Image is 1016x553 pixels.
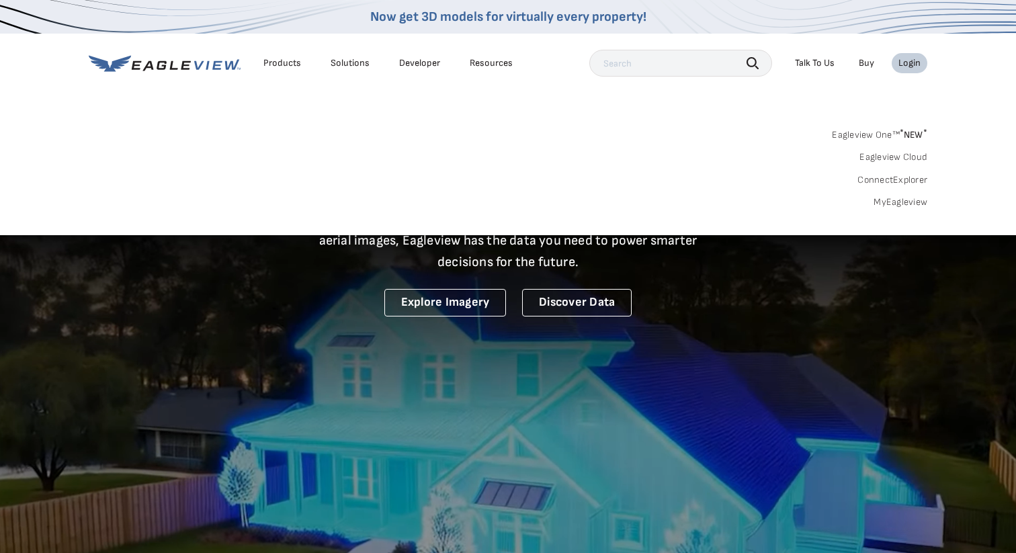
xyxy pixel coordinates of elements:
[589,50,772,77] input: Search
[331,57,370,69] div: Solutions
[370,9,646,25] a: Now get 3D models for virtually every property!
[399,57,440,69] a: Developer
[859,151,927,163] a: Eagleview Cloud
[898,57,921,69] div: Login
[470,57,513,69] div: Resources
[795,57,835,69] div: Talk To Us
[874,196,927,208] a: MyEagleview
[857,174,927,186] a: ConnectExplorer
[832,125,927,140] a: Eagleview One™*NEW*
[859,57,874,69] a: Buy
[522,289,632,316] a: Discover Data
[302,208,714,273] p: A new era starts here. Built on more than 3.5 billion high-resolution aerial images, Eagleview ha...
[384,289,507,316] a: Explore Imagery
[263,57,301,69] div: Products
[900,129,927,140] span: NEW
